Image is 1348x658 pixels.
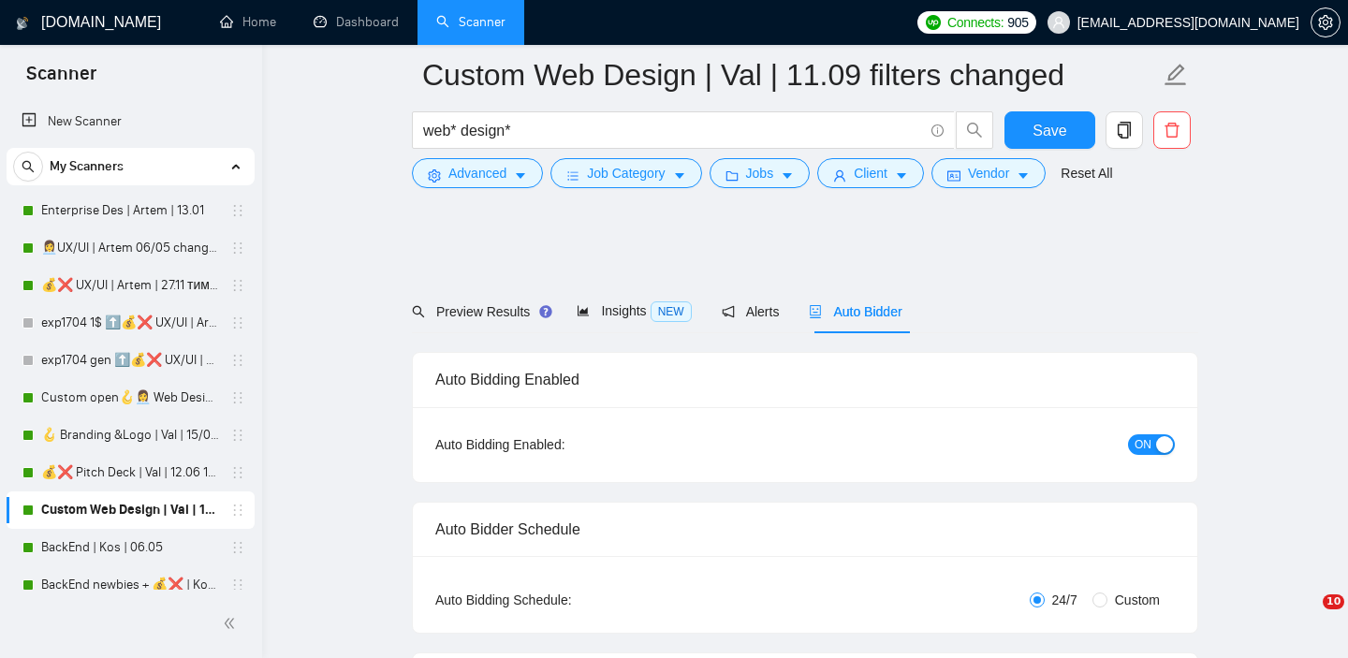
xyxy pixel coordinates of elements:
div: Tooltip anchor [537,303,554,320]
span: Job Category [587,163,665,183]
a: homeHome [220,14,276,30]
a: 🪝 Branding &Logo | Val | 15/05 added other end [41,417,219,454]
span: copy [1106,122,1142,139]
div: Auto Bidding Enabled [435,353,1175,406]
a: searchScanner [436,14,505,30]
a: Reset All [1061,163,1112,183]
iframe: Intercom live chat [1284,594,1329,639]
span: caret-down [895,168,908,183]
span: 10 [1323,594,1344,609]
span: 24/7 [1045,590,1085,610]
span: search [957,122,992,139]
input: Search Freelance Jobs... [423,119,923,142]
button: search [956,111,993,149]
img: logo [16,8,29,38]
span: Jobs [746,163,774,183]
span: Save [1033,119,1066,142]
span: holder [230,428,245,443]
input: Scanner name... [422,51,1160,98]
span: notification [722,305,735,318]
span: info-circle [931,124,944,137]
button: search [13,152,43,182]
li: New Scanner [7,103,255,140]
span: holder [230,278,245,293]
a: BackEnd newbies + 💰❌ | Kos | 06.05 [41,566,219,604]
a: exp1704 1$ ⬆️💰❌ UX/UI | Artem [41,304,219,342]
button: settingAdvancedcaret-down [412,158,543,188]
span: search [412,305,425,318]
span: NEW [651,301,692,322]
a: exp1704 gen ⬆️💰❌ UX/UI | Artem [41,342,219,379]
a: 💰❌ UX/UI | Artem | 27.11 тимчасово вимкнула [41,267,219,304]
a: Custom Web Design | Val | 11.09 filters changed [41,491,219,529]
button: copy [1106,111,1143,149]
span: idcard [947,168,960,183]
button: delete [1153,111,1191,149]
span: My Scanners [50,148,124,185]
button: userClientcaret-down [817,158,924,188]
span: setting [428,168,441,183]
span: Custom [1107,590,1167,610]
div: Auto Bidding Schedule: [435,590,681,610]
span: bars [566,168,579,183]
span: holder [230,390,245,405]
button: setting [1311,7,1341,37]
span: Preview Results [412,304,547,319]
a: 👩‍💼UX/UI | Artem 06/05 changed start [41,229,219,267]
span: user [833,168,846,183]
span: setting [1311,15,1340,30]
span: holder [230,241,245,256]
span: holder [230,578,245,592]
span: holder [230,203,245,218]
span: edit [1164,63,1188,87]
span: area-chart [577,304,590,317]
span: caret-down [781,168,794,183]
span: caret-down [673,168,686,183]
span: Vendor [968,163,1009,183]
span: robot [809,305,822,318]
span: Insights [577,303,691,318]
span: ON [1135,434,1151,455]
a: Enterprise Des | Artem | 13.01 [41,192,219,229]
a: dashboardDashboard [314,14,399,30]
a: setting [1311,15,1341,30]
a: 💰❌ Pitch Deck | Val | 12.06 16% view [41,454,219,491]
span: caret-down [514,168,527,183]
span: Scanner [11,60,111,99]
div: Auto Bidding Enabled: [435,434,681,455]
div: Auto Bidder Schedule [435,503,1175,556]
button: Save [1004,111,1095,149]
span: holder [230,353,245,368]
button: folderJobscaret-down [710,158,811,188]
a: Custom open🪝👩‍💼 Web Design | Artem 11/09 other start [41,379,219,417]
span: holder [230,315,245,330]
span: 905 [1007,12,1028,33]
span: Alerts [722,304,780,319]
span: folder [725,168,739,183]
span: user [1052,16,1065,29]
span: double-left [223,614,242,633]
span: holder [230,540,245,555]
a: New Scanner [22,103,240,140]
span: Auto Bidder [809,304,901,319]
button: barsJob Categorycaret-down [550,158,701,188]
span: Client [854,163,887,183]
button: idcardVendorcaret-down [931,158,1046,188]
img: upwork-logo.png [926,15,941,30]
span: holder [230,465,245,480]
span: caret-down [1017,168,1030,183]
span: holder [230,503,245,518]
span: search [14,160,42,173]
span: delete [1154,122,1190,139]
span: Advanced [448,163,506,183]
span: Connects: [947,12,1004,33]
a: BackEnd | Kos | 06.05 [41,529,219,566]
